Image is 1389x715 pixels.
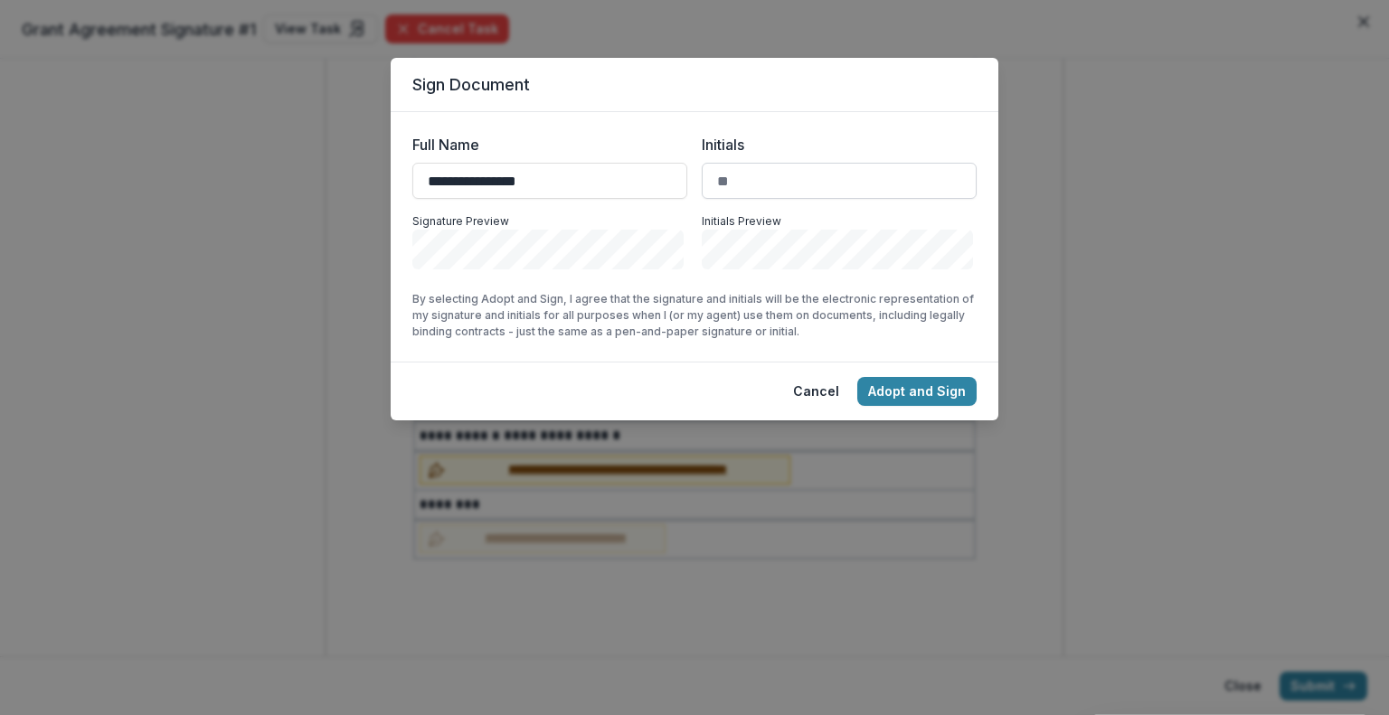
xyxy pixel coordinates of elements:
[412,291,977,340] p: By selecting Adopt and Sign, I agree that the signature and initials will be the electronic repre...
[412,213,687,230] p: Signature Preview
[857,377,977,406] button: Adopt and Sign
[702,134,966,155] label: Initials
[702,213,977,230] p: Initials Preview
[391,58,998,112] header: Sign Document
[412,134,676,155] label: Full Name
[782,377,850,406] button: Cancel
